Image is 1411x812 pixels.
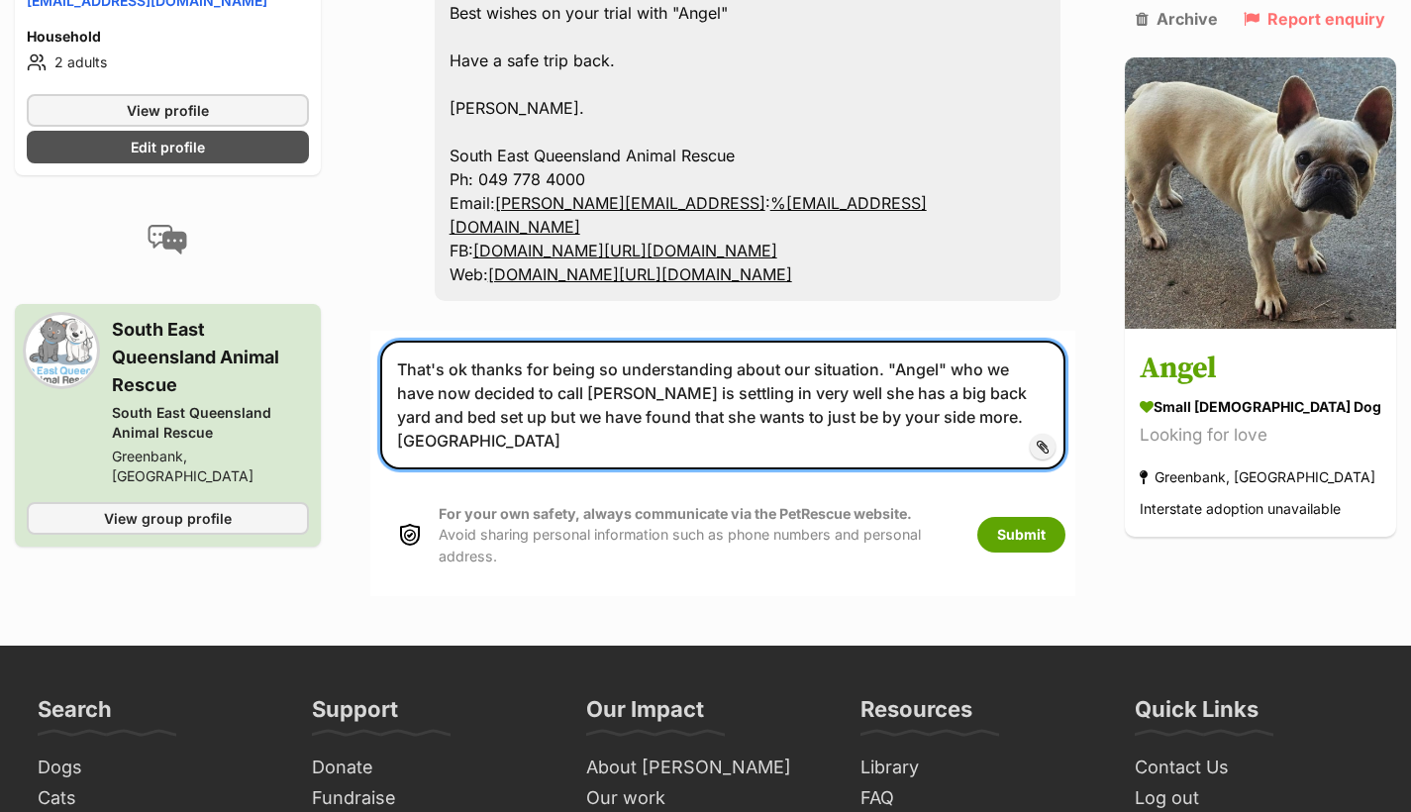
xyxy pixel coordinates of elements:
div: Looking for love [1140,423,1381,450]
a: Library [853,753,1107,783]
div: Greenbank, [GEOGRAPHIC_DATA] [1140,464,1375,491]
h3: Search [38,695,112,735]
img: conversation-icon-4a6f8262b818ee0b60e3300018af0b2d0b884aa5de6e9bcb8d3d4eeb1a70a7c4.svg [148,225,187,254]
strong: For your own safety, always communicate via the PetRescue website. [439,505,912,522]
div: small [DEMOGRAPHIC_DATA] Dog [1140,397,1381,418]
a: Angel small [DEMOGRAPHIC_DATA] Dog Looking for love Greenbank, [GEOGRAPHIC_DATA] Interstate adopt... [1125,333,1396,538]
a: [DOMAIN_NAME][URL][DOMAIN_NAME] [488,264,792,284]
a: [PERSON_NAME][EMAIL_ADDRESS] [495,193,765,213]
div: South East Queensland Animal Rescue [112,403,309,443]
span: Interstate adoption unavailable [1140,501,1341,518]
h3: Resources [860,695,972,735]
a: Dogs [30,753,284,783]
h3: Angel [1140,348,1381,392]
h3: South East Queensland Animal Rescue [112,316,309,399]
span: Edit profile [131,137,205,157]
a: Report enquiry [1244,10,1385,28]
a: Contact Us [1127,753,1381,783]
a: Edit profile [27,131,309,163]
h3: Support [312,695,398,735]
h3: Our Impact [586,695,704,735]
button: Submit [977,517,1065,553]
span: View group profile [104,508,232,529]
span: View profile [127,100,209,121]
a: View group profile [27,502,309,535]
a: View profile [27,94,309,127]
div: Greenbank, [GEOGRAPHIC_DATA] [112,447,309,486]
a: About [PERSON_NAME] [578,753,833,783]
a: Archive [1136,10,1218,28]
a: [DOMAIN_NAME][URL][DOMAIN_NAME] [473,241,777,260]
h4: Household [27,27,309,47]
img: Angel [1125,57,1396,329]
p: Avoid sharing personal information such as phone numbers and personal address. [439,503,957,566]
a: Donate [304,753,558,783]
h3: Quick Links [1135,695,1259,735]
img: South East Queensland Animal Rescue profile pic [27,316,96,385]
li: 2 adults [27,51,309,74]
